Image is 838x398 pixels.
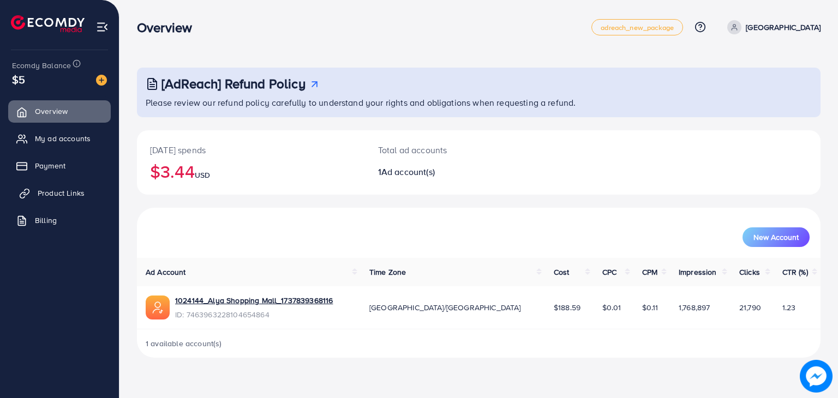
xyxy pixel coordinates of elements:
[642,302,659,313] span: $0.11
[35,215,57,226] span: Billing
[800,360,833,393] img: image
[35,160,65,171] span: Payment
[554,267,570,278] span: Cost
[146,296,170,319] img: ic-ads-acc.e4c84228.svg
[381,166,435,178] span: Ad account(s)
[679,302,710,313] span: 1,768,897
[602,302,621,313] span: $0.01
[554,302,580,313] span: $188.59
[146,96,814,109] p: Please review our refund policy carefully to understand your rights and obligations when requesti...
[782,267,808,278] span: CTR (%)
[746,21,821,34] p: [GEOGRAPHIC_DATA]
[378,167,523,177] h2: 1
[137,20,201,35] h3: Overview
[601,24,674,31] span: adreach_new_package
[739,267,760,278] span: Clicks
[369,302,521,313] span: [GEOGRAPHIC_DATA]/[GEOGRAPHIC_DATA]
[96,75,107,86] img: image
[35,133,91,144] span: My ad accounts
[679,267,717,278] span: Impression
[175,309,333,320] span: ID: 7463963228104654864
[8,209,111,231] a: Billing
[743,227,810,247] button: New Account
[642,267,657,278] span: CPM
[723,20,821,34] a: [GEOGRAPHIC_DATA]
[8,128,111,149] a: My ad accounts
[11,15,85,32] img: logo
[591,19,683,35] a: adreach_new_package
[739,302,761,313] span: 21,790
[12,60,71,71] span: Ecomdy Balance
[8,100,111,122] a: Overview
[146,267,186,278] span: Ad Account
[38,188,85,198] span: Product Links
[175,295,333,306] a: 1024144_Alya Shopping Mall_1737839368116
[150,143,352,156] p: [DATE] spends
[195,170,210,180] span: USD
[35,106,68,117] span: Overview
[378,143,523,156] p: Total ad accounts
[96,21,109,33] img: menu
[161,76,306,92] h3: [AdReach] Refund Policy
[602,267,616,278] span: CPC
[146,338,222,349] span: 1 available account(s)
[782,302,796,313] span: 1.23
[369,267,406,278] span: Time Zone
[8,155,111,177] a: Payment
[150,161,352,182] h2: $3.44
[8,182,111,204] a: Product Links
[12,71,25,87] span: $5
[753,233,799,241] span: New Account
